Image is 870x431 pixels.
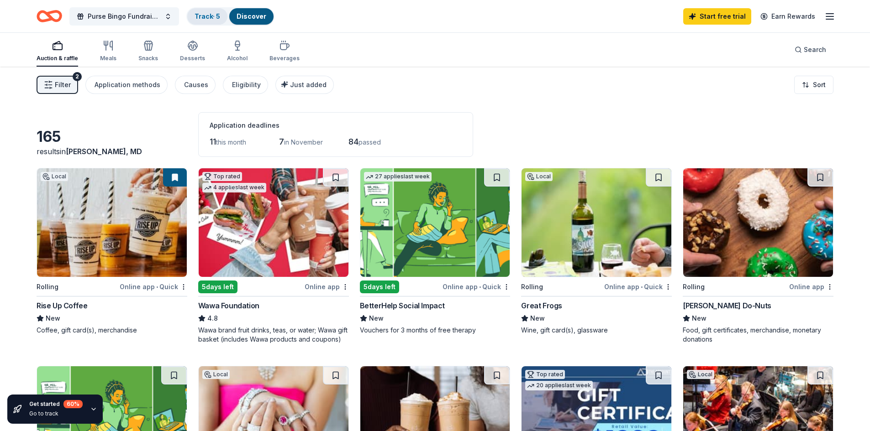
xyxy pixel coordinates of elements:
[37,281,58,292] div: Rolling
[100,55,116,62] div: Meals
[37,146,187,157] div: results
[683,8,751,25] a: Start free trial
[207,313,218,324] span: 4.8
[683,281,705,292] div: Rolling
[37,128,187,146] div: 165
[227,55,248,62] div: Alcohol
[787,41,833,59] button: Search
[198,280,237,293] div: 5 days left
[683,300,771,311] div: [PERSON_NAME] Do-Nuts
[521,326,672,335] div: Wine, gift card(s), glassware
[199,168,348,277] img: Image for Wawa Foundation
[180,55,205,62] div: Desserts
[364,172,432,182] div: 27 applies last week
[29,400,83,408] div: Get started
[683,326,833,344] div: Food, gift certificates, merchandise, monetary donations
[210,137,216,146] span: 11
[641,283,643,291] span: •
[156,283,158,291] span: •
[525,172,553,181] div: Local
[269,36,300,67] button: Beverages
[55,79,71,90] span: Filter
[275,76,334,94] button: Just added
[683,168,833,277] img: Image for Shipley Do-Nuts
[73,72,82,81] div: 2
[360,168,510,277] img: Image for BetterHelp Social Impact
[479,283,481,291] span: •
[530,313,545,324] span: New
[360,168,511,335] a: Image for BetterHelp Social Impact27 applieslast week5days leftOnline app•QuickBetterHelp Social ...
[755,8,821,25] a: Earn Rewards
[525,381,593,390] div: 20 applies last week
[37,300,87,311] div: Rise Up Coffee
[60,147,142,156] span: in
[41,172,68,181] div: Local
[216,138,246,146] span: this month
[198,300,259,311] div: Wawa Foundation
[359,138,381,146] span: passed
[227,36,248,67] button: Alcohol
[138,36,158,67] button: Snacks
[69,7,179,26] button: Purse Bingo Fundraiser
[237,12,266,20] a: Discover
[29,410,83,417] div: Go to track
[279,137,284,146] span: 7
[195,12,220,20] a: Track· 5
[360,300,445,311] div: BetterHelp Social Impact
[692,313,707,324] span: New
[223,76,268,94] button: Eligibility
[813,79,826,90] span: Sort
[37,55,78,62] div: Auction & raffle
[66,147,142,156] span: [PERSON_NAME], MD
[37,168,187,335] a: Image for Rise Up CoffeeLocalRollingOnline app•QuickRise Up CoffeeNewCoffee, gift card(s), mercha...
[794,76,833,94] button: Sort
[232,79,261,90] div: Eligibility
[202,370,230,379] div: Local
[369,313,384,324] span: New
[63,400,83,408] div: 60 %
[443,281,510,292] div: Online app Quick
[269,55,300,62] div: Beverages
[37,168,187,277] img: Image for Rise Up Coffee
[100,36,116,67] button: Meals
[138,55,158,62] div: Snacks
[348,137,359,146] span: 84
[360,326,511,335] div: Vouchers for 3 months of free therapy
[37,36,78,67] button: Auction & raffle
[521,300,562,311] div: Great Frogs
[521,168,672,335] a: Image for Great FrogsLocalRollingOnline app•QuickGreat FrogsNewWine, gift card(s), glassware
[804,44,826,55] span: Search
[305,281,349,292] div: Online app
[37,5,62,27] a: Home
[198,168,349,344] a: Image for Wawa FoundationTop rated4 applieslast week5days leftOnline appWawa Foundation4.8Wawa br...
[687,370,714,379] div: Local
[604,281,672,292] div: Online app Quick
[683,168,833,344] a: Image for Shipley Do-NutsRollingOnline app[PERSON_NAME] Do-NutsNewFood, gift certificates, mercha...
[184,79,208,90] div: Causes
[46,313,60,324] span: New
[521,281,543,292] div: Rolling
[175,76,216,94] button: Causes
[525,370,565,379] div: Top rated
[360,280,399,293] div: 5 days left
[186,7,274,26] button: Track· 5Discover
[37,326,187,335] div: Coffee, gift card(s), merchandise
[290,81,327,88] span: Just added
[789,281,833,292] div: Online app
[198,326,349,344] div: Wawa brand fruit drinks, teas, or water; Wawa gift basket (includes Wawa products and coupons)
[95,79,160,90] div: Application methods
[210,120,462,131] div: Application deadlines
[284,138,323,146] span: in November
[85,76,168,94] button: Application methods
[202,183,266,192] div: 4 applies last week
[202,172,242,181] div: Top rated
[37,76,78,94] button: Filter2
[522,168,671,277] img: Image for Great Frogs
[120,281,187,292] div: Online app Quick
[88,11,161,22] span: Purse Bingo Fundraiser
[180,36,205,67] button: Desserts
